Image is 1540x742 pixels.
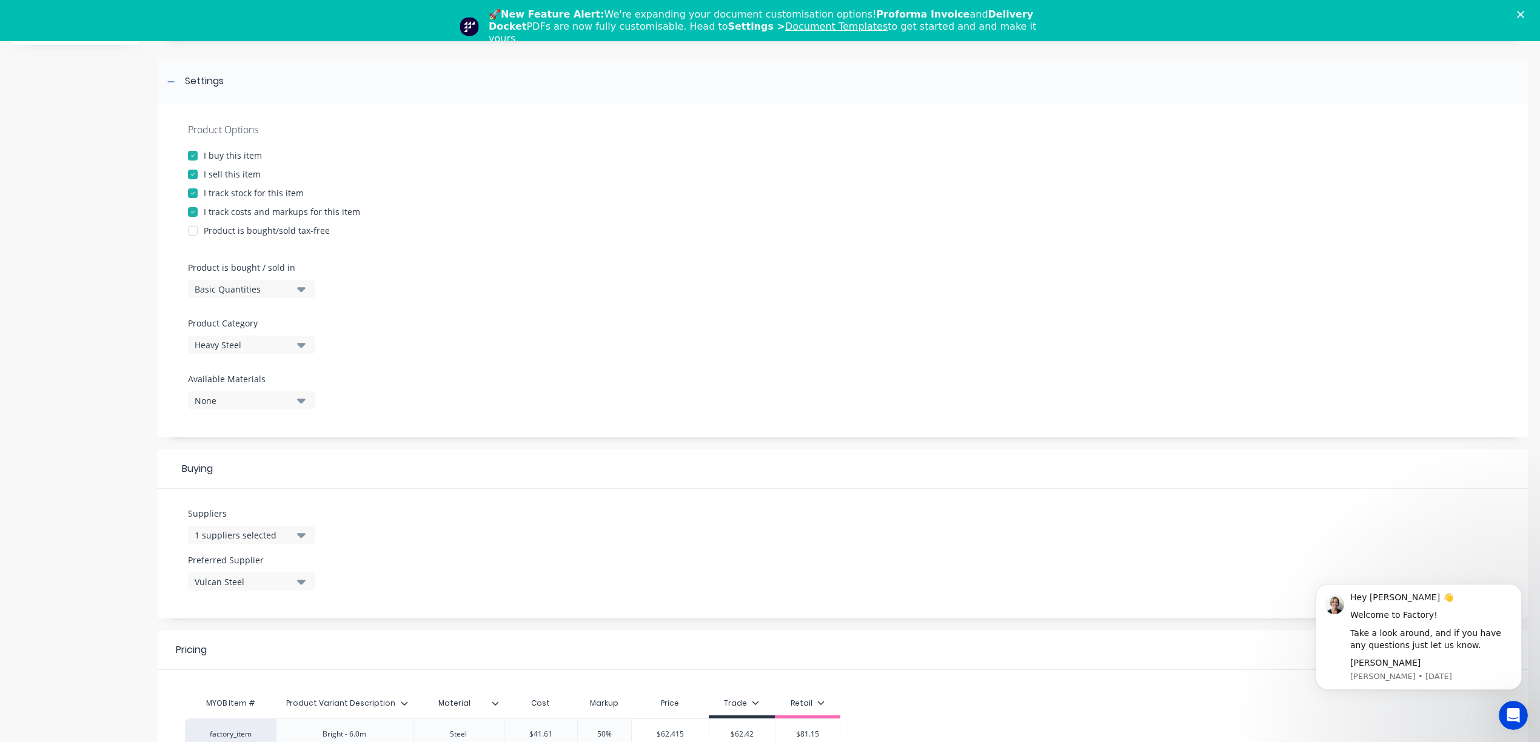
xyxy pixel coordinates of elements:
[204,168,261,181] div: I sell this item
[188,261,309,274] label: Product is bought / sold in
[791,698,825,709] div: Retail
[785,21,888,32] a: Document Templates
[489,8,1061,45] div: 🚀 We're expanding your document customisation options! and PDFs are now fully customisable. Head ...
[577,691,631,715] div: Markup
[504,691,578,715] div: Cost
[204,205,360,218] div: I track costs and markups for this item
[188,507,315,520] label: Suppliers
[460,17,479,36] img: Profile image for Team
[188,554,315,566] label: Preferred Supplier
[213,5,235,27] div: Close
[876,8,969,20] b: Proforma Invoice
[1517,11,1529,18] div: Close
[195,529,292,542] div: 1 suppliers selected
[188,391,315,409] button: None
[724,698,759,709] div: Trade
[204,224,330,237] div: Product is bought/sold tax-free
[631,691,709,715] div: Price
[176,643,207,657] div: Pricing
[204,149,262,162] div: I buy this item
[413,688,497,718] div: Material
[188,526,315,544] button: 1 suppliers selected
[1297,565,1540,709] iframe: Intercom notifications message
[188,373,315,385] label: Available Materials
[728,21,888,32] b: Settings >
[188,280,315,298] button: Basic Quantities
[195,339,292,351] div: Heavy Steel
[501,8,604,20] b: New Feature Alert:
[313,726,376,742] div: Bright - 6.0m
[204,187,304,199] div: I track stock for this item
[158,449,1528,489] div: Buying
[195,283,292,296] div: Basic Quantities
[188,122,1498,137] div: Product Options
[8,5,31,28] button: go back
[1499,701,1528,730] iframe: Intercom live chat
[188,336,315,354] button: Heavy Steel
[185,691,276,715] div: MYOB Item #
[188,317,309,330] label: Product Category
[195,394,292,407] div: None
[276,691,413,715] div: Product Variant Description
[188,572,315,591] button: Vulcan Steel
[276,688,406,718] div: Product Variant Description
[197,729,264,740] div: factory_item
[413,691,504,715] div: Material
[195,575,292,588] div: Vulcan Steel
[428,726,489,742] div: Steel
[185,74,224,89] div: Settings
[489,8,1033,32] b: Delivery Docket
